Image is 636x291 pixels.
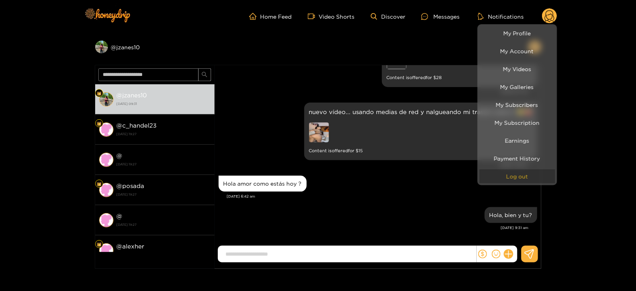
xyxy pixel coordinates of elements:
a: My Galleries [479,80,555,94]
a: My Subscribers [479,98,555,112]
a: My Videos [479,62,555,76]
a: Earnings [479,134,555,147]
a: My Subscription [479,116,555,130]
a: My Account [479,44,555,58]
a: Payment History [479,151,555,165]
button: Log out [479,169,555,183]
a: My Profile [479,26,555,40]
